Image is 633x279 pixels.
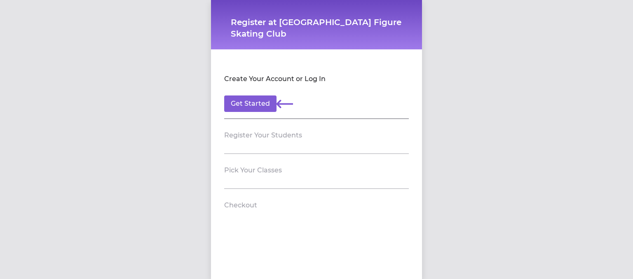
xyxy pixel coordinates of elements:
[224,200,257,210] h2: Checkout
[224,95,277,112] button: Get Started
[231,16,402,40] h1: Register at [GEOGRAPHIC_DATA] Figure Skating Club
[224,165,282,175] h2: Pick Your Classes
[224,74,326,84] h2: Create Your Account or Log In
[224,130,302,140] h2: Register Your Students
